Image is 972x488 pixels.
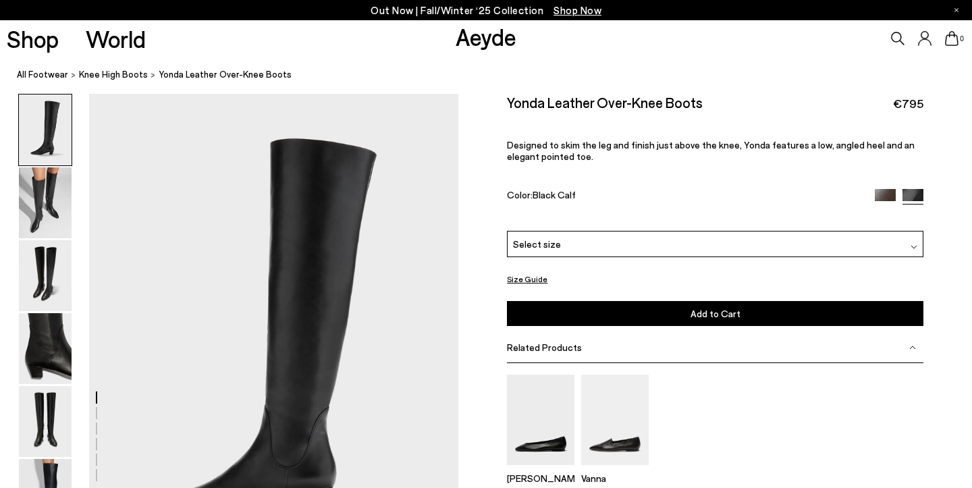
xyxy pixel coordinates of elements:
[893,95,923,112] span: €795
[507,139,915,162] span: Designed to skim the leg and finish just above the knee, Yonda features a low, angled heel and an...
[507,456,574,484] a: Ellie Almond-Toe Flats [PERSON_NAME]
[371,2,601,19] p: Out Now | Fall/Winter ‘25 Collection
[553,4,601,16] span: Navigate to /collections/new-in
[79,69,148,80] span: knee high boots
[581,456,649,484] a: Vanna Almond-Toe Loafers Vanna
[513,237,561,251] span: Select size
[159,67,292,82] span: Yonda Leather Over-Knee Boots
[507,301,923,326] button: Add to Cart
[456,22,516,51] a: Aeyde
[911,244,917,250] img: svg%3E
[19,313,72,384] img: Yonda Leather Over-Knee Boots - Image 4
[86,27,146,51] a: World
[507,342,582,353] span: Related Products
[581,375,649,464] img: Vanna Almond-Toe Loafers
[19,167,72,238] img: Yonda Leather Over-Knee Boots - Image 2
[507,94,703,111] h2: Yonda Leather Over-Knee Boots
[19,240,72,311] img: Yonda Leather Over-Knee Boots - Image 3
[79,67,148,82] a: knee high boots
[945,31,959,46] a: 0
[7,27,59,51] a: Shop
[17,67,68,82] a: All Footwear
[507,189,861,205] div: Color:
[581,472,649,484] p: Vanna
[19,386,72,457] img: Yonda Leather Over-Knee Boots - Image 5
[507,271,547,288] button: Size Guide
[533,189,576,200] span: Black Calf
[909,344,916,351] img: svg%3E
[19,94,72,165] img: Yonda Leather Over-Knee Boots - Image 1
[507,375,574,464] img: Ellie Almond-Toe Flats
[691,308,740,319] span: Add to Cart
[959,35,965,43] span: 0
[17,57,972,94] nav: breadcrumb
[507,472,574,484] p: [PERSON_NAME]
